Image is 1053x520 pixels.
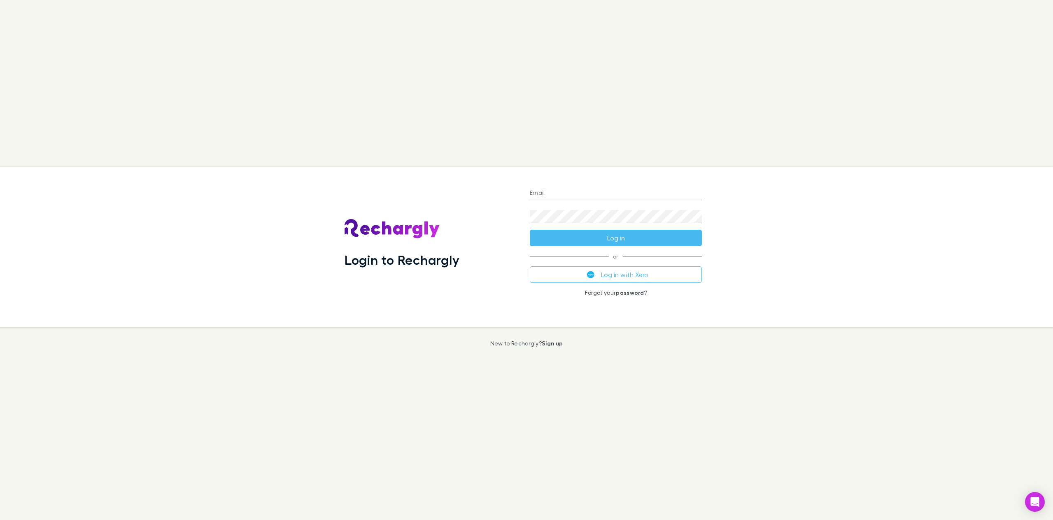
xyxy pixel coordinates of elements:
h1: Login to Rechargly [345,252,459,268]
p: New to Rechargly? [490,340,563,347]
img: Xero's logo [587,271,594,278]
img: Rechargly's Logo [345,219,440,239]
a: password [616,289,644,296]
p: Forgot your ? [530,289,702,296]
a: Sign up [542,340,563,347]
button: Log in with Xero [530,266,702,283]
button: Log in [530,230,702,246]
div: Open Intercom Messenger [1025,492,1045,512]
